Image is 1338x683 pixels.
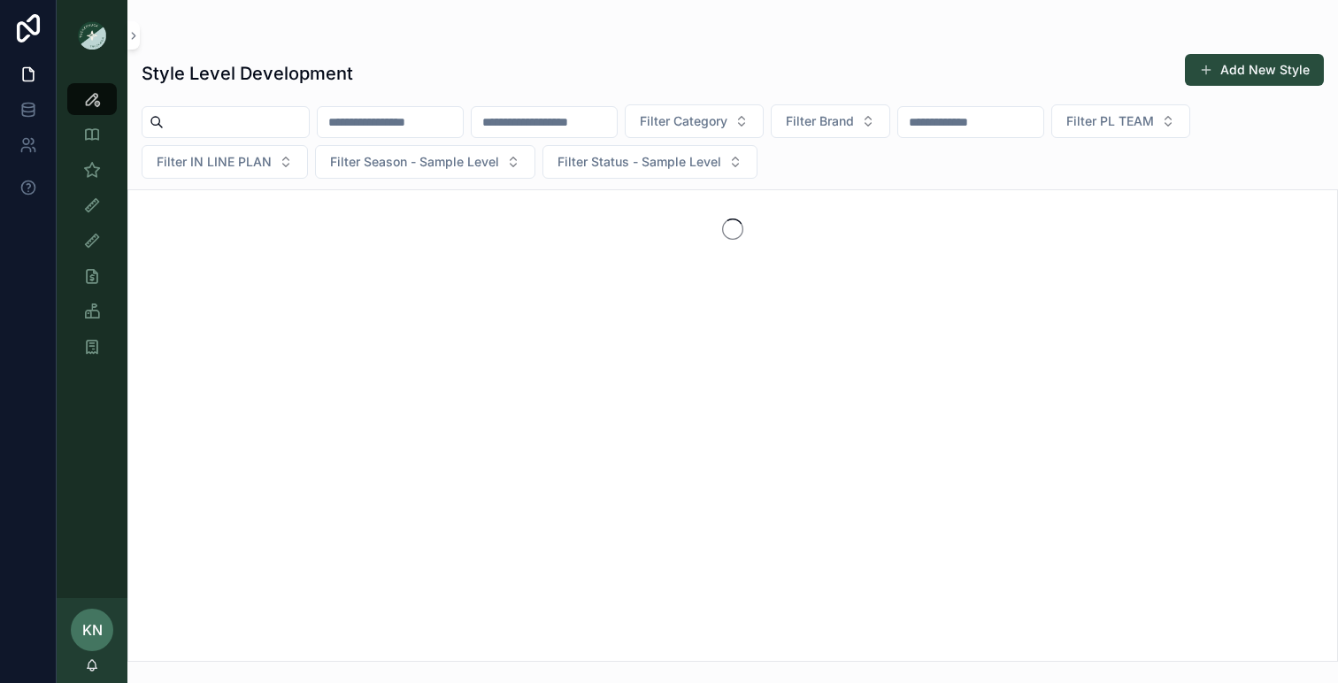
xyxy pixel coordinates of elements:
button: Select Button [625,104,764,138]
div: scrollable content [57,71,127,386]
button: Select Button [315,145,535,179]
span: KN [82,619,103,641]
span: Filter IN LINE PLAN [157,153,272,171]
button: Select Button [771,104,890,138]
button: Select Button [542,145,757,179]
span: Filter Status - Sample Level [557,153,721,171]
span: Filter Category [640,112,727,130]
button: Select Button [1051,104,1190,138]
span: Filter Brand [786,112,854,130]
span: Filter Season - Sample Level [330,153,499,171]
button: Add New Style [1185,54,1324,86]
h1: Style Level Development [142,61,353,86]
button: Select Button [142,145,308,179]
span: Filter PL TEAM [1066,112,1154,130]
img: App logo [78,21,106,50]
